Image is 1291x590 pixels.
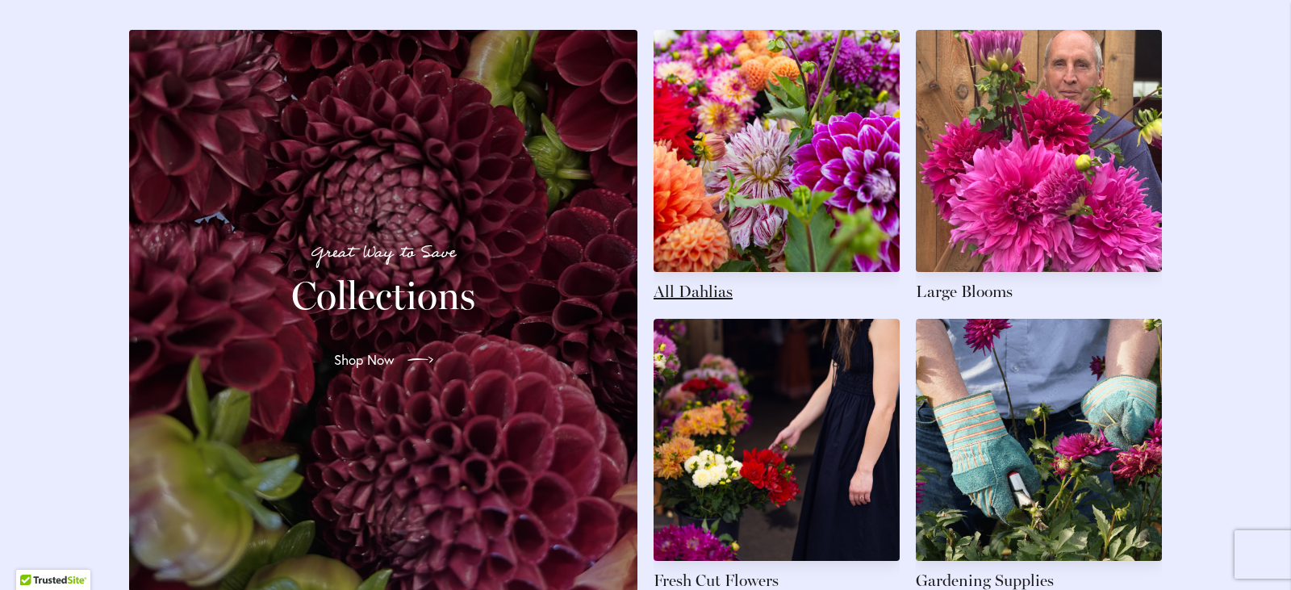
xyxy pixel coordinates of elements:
span: Shop Now [334,350,395,370]
p: Great Way to Save [148,240,618,266]
a: Shop Now [321,337,446,383]
h2: Collections [148,273,618,318]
